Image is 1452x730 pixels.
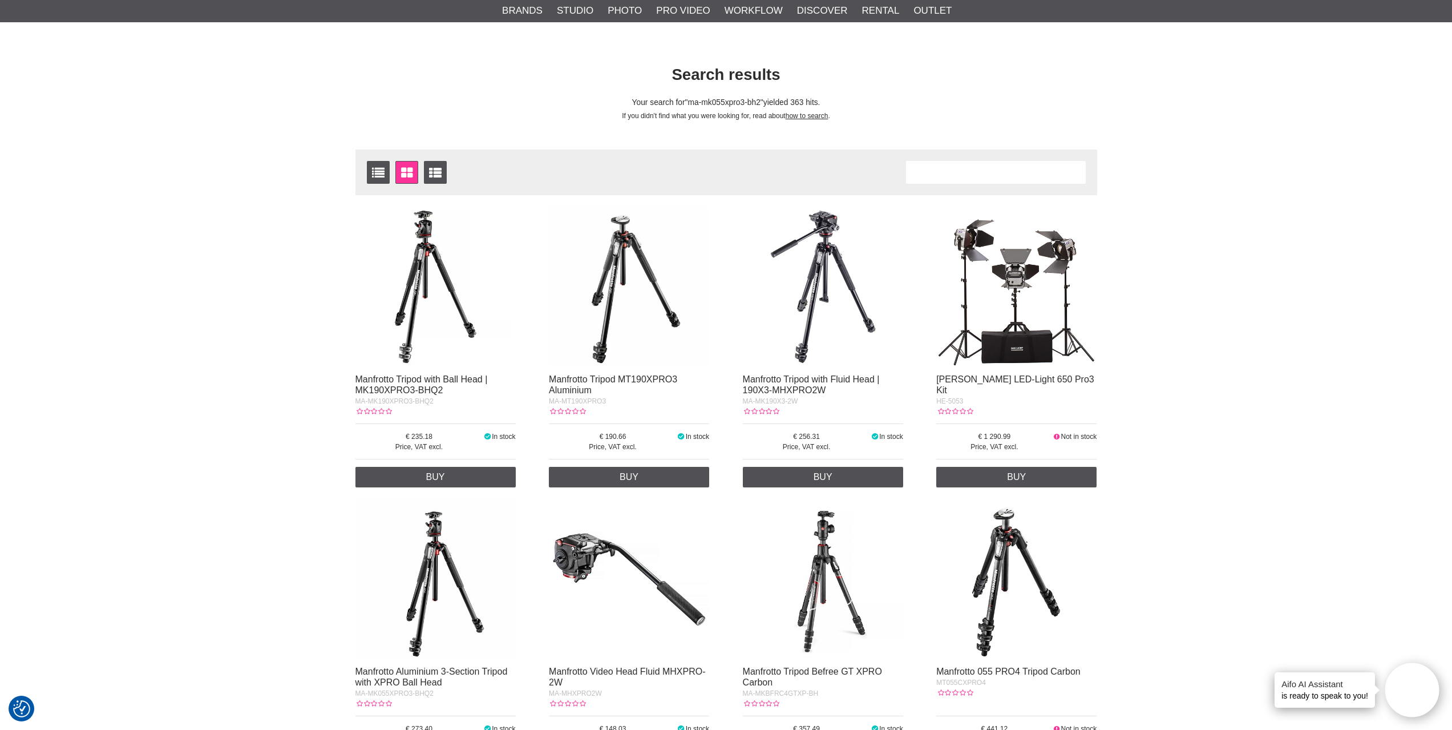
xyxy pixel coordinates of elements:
[936,667,1081,676] a: Manfrotto 055 PRO4 Tripod Carbon
[725,3,783,18] a: Workflow
[743,397,798,405] span: MA-MK190X3-2W
[743,499,903,659] img: Manfrotto Tripod Befree GT XPRO Carbon
[913,3,952,18] a: Outlet
[424,161,447,184] a: Extended list
[622,112,785,120] span: If you didn't find what you were looking for, read about
[355,442,483,452] span: Price, VAT excl.
[936,679,986,687] span: MT055CXPRO4
[743,406,779,417] div: Customer rating: 0
[743,699,779,709] div: Customer rating: 0
[936,406,973,417] div: Customer rating: 0
[355,431,483,442] span: 235.18
[355,397,434,405] span: MA-MK190XPRO3-BHQ2
[502,3,543,18] a: Brands
[656,3,710,18] a: Pro Video
[786,112,828,120] a: how to search
[549,374,677,395] a: Manfrotto Tripod MT190XPRO3 Aluminium
[936,499,1097,659] img: Manfrotto 055 PRO4 Tripod Carbon
[936,442,1053,452] span: Price, VAT excl.
[879,433,903,441] span: In stock
[743,207,903,367] img: Manfrotto Tripod with Fluid Head | 190X3-MHXPRO2W
[1281,678,1368,690] h4: Aifo AI Assistant
[608,3,642,18] a: Photo
[549,406,585,417] div: Customer rating: 0
[355,207,516,367] img: Manfrotto Tripod with Ball Head | MK190XPRO3-BHQ2
[936,397,963,405] span: HE-5053
[1275,672,1375,708] div: is ready to speak to you!
[632,98,820,107] span: Your search for yielded 363 hits.
[355,689,434,697] span: MA-MK055XPRO3-BHQ2
[549,442,677,452] span: Price, VAT excl.
[355,499,516,659] img: Manfrotto Aluminium 3-Section Tripod with XPRO Ball Head
[685,98,763,107] span: ma-mk055xpro3-bh2
[743,689,819,697] span: MA-MKBFRC4GTXP-BH
[355,699,392,709] div: Customer rating: 0
[355,374,488,395] a: Manfrotto Tripod with Ball Head | MK190XPRO3-BHQ2
[549,499,709,659] img: Manfrotto Video Head Fluid MHXPRO-2W
[395,161,418,184] a: Window
[743,374,880,395] a: Manfrotto Tripod with Fluid Head | 190X3-MHXPRO2W
[936,374,1094,395] a: [PERSON_NAME] LED-Light 650 Pro3 Kit
[936,207,1097,367] img: Hedler LED-Light 650 Pro3 Kit
[871,433,880,441] i: In stock
[355,406,392,417] div: Customer rating: 0
[1053,433,1061,441] i: Not in stock
[797,3,848,18] a: Discover
[355,667,508,687] a: Manfrotto Aluminium 3-Section Tripod with XPRO Ball Head
[549,689,602,697] span: MA-MHXPRO2W
[936,431,1053,442] span: 1 290.99
[347,64,1106,86] h1: Search results
[828,112,830,120] span: .
[743,667,882,687] a: Manfrotto Tripod Befree GT XPRO Carbon
[549,207,709,367] img: Manfrotto Tripod MT190XPRO3 Aluminium
[686,433,709,441] span: In stock
[936,467,1097,487] a: Buy
[549,397,606,405] span: MA-MT190XPRO3
[367,161,390,184] a: List
[743,467,903,487] a: Buy
[557,3,593,18] a: Studio
[355,467,516,487] a: Buy
[677,433,686,441] i: In stock
[549,467,709,487] a: Buy
[13,699,30,719] button: Consent Preferences
[549,699,585,709] div: Customer rating: 0
[549,431,677,442] span: 190.66
[549,667,705,687] a: Manfrotto Video Head Fluid MHXPRO-2W
[743,431,871,442] span: 256.31
[862,3,900,18] a: Rental
[483,433,492,441] i: In stock
[13,700,30,717] img: Revisit consent button
[743,442,871,452] span: Price, VAT excl.
[492,433,515,441] span: In stock
[1061,433,1097,441] span: Not in stock
[936,688,973,698] div: Customer rating: 0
